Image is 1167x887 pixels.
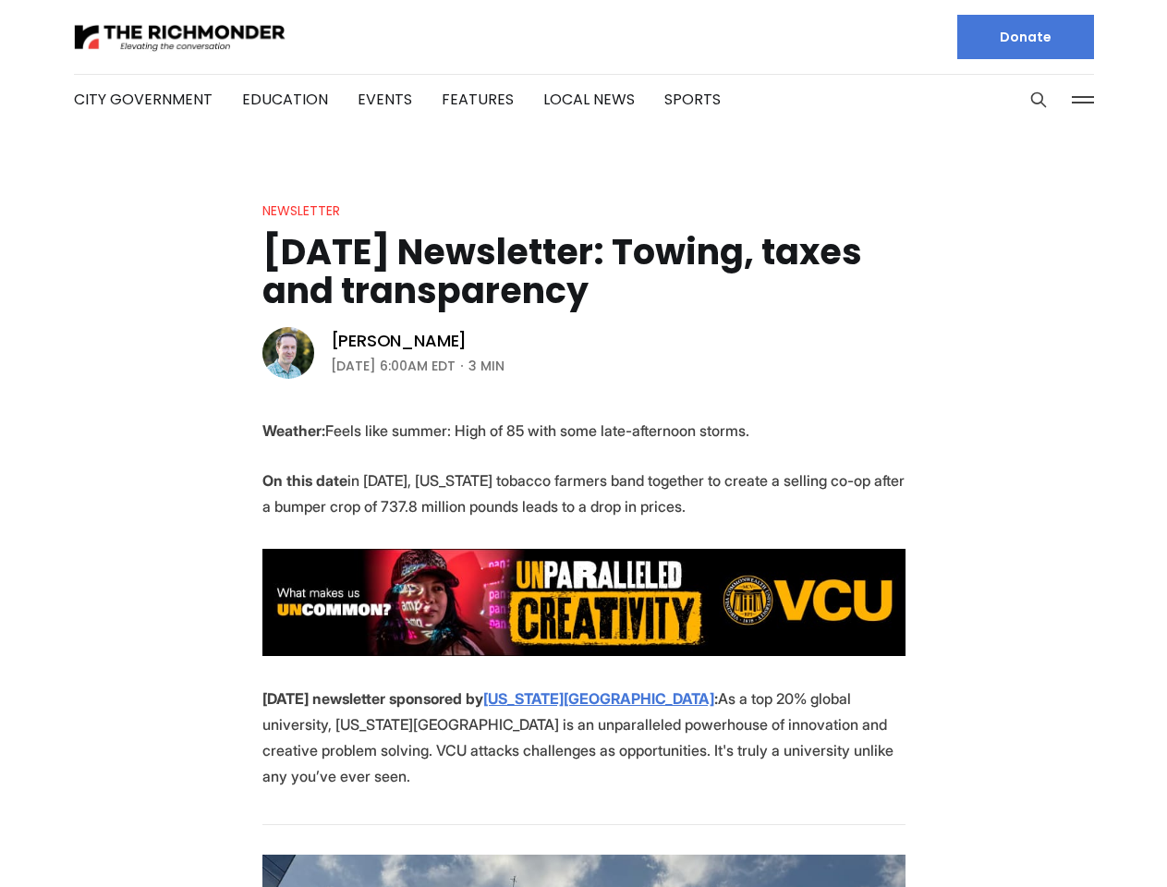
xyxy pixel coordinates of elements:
strong: : [714,689,718,708]
a: City Government [74,89,213,110]
time: [DATE] 6:00AM EDT [331,355,456,377]
a: Sports [664,89,721,110]
strong: [DATE] newsletter sponsored by [262,689,483,708]
h1: [DATE] Newsletter: Towing, taxes and transparency [262,233,906,310]
a: Education [242,89,328,110]
p: Feels like summer: High of 85 with some late-afternoon storms. [262,418,906,443]
a: [US_STATE][GEOGRAPHIC_DATA] [483,689,714,708]
a: [PERSON_NAME] [331,330,468,352]
a: Features [442,89,514,110]
img: Michael Phillips [262,327,314,379]
strong: Weather: [262,421,325,440]
a: Local News [543,89,635,110]
strong: On this date [262,471,347,490]
p: in [DATE], [US_STATE] tobacco farmers band together to create a selling co-op after a bumper crop... [262,468,906,519]
a: Donate [957,15,1094,59]
span: 3 min [468,355,504,377]
img: The Richmonder [74,21,286,54]
button: Search this site [1025,86,1052,114]
p: As a top 20% global university, [US_STATE][GEOGRAPHIC_DATA] is an unparalleled powerhouse of inno... [262,686,906,789]
a: Events [358,89,412,110]
a: Newsletter [262,201,340,220]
